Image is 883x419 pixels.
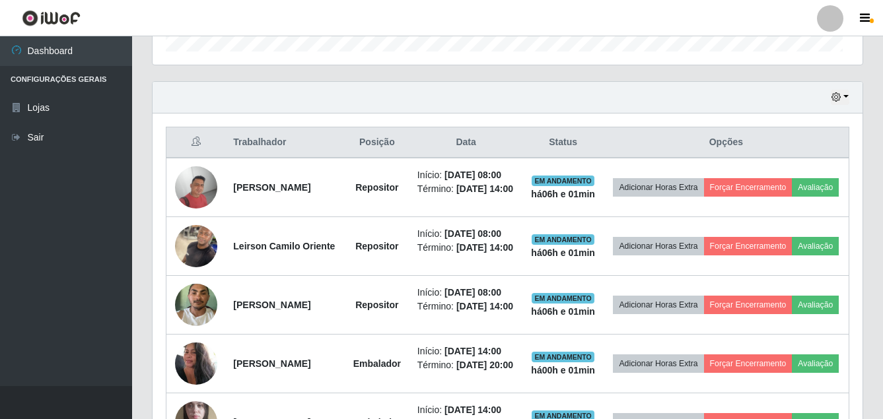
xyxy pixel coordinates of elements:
[792,237,839,255] button: Avaliação
[531,189,595,199] strong: há 06 h e 01 min
[175,336,217,392] img: 1672695998184.jpeg
[613,296,703,314] button: Adicionar Horas Extra
[444,346,501,356] time: [DATE] 14:00
[792,178,839,197] button: Avaliação
[175,276,217,333] img: 1737051124467.jpeg
[417,227,515,241] li: Início:
[353,358,401,369] strong: Embalador
[417,286,515,300] li: Início:
[409,127,523,158] th: Data
[175,218,217,274] img: 1748488941321.jpeg
[456,242,513,253] time: [DATE] 14:00
[704,178,793,197] button: Forçar Encerramento
[233,300,310,310] strong: [PERSON_NAME]
[233,358,310,369] strong: [PERSON_NAME]
[531,306,595,317] strong: há 06 h e 01 min
[456,301,513,311] time: [DATE] 14:00
[792,354,839,373] button: Avaliação
[417,358,515,372] li: Término:
[532,293,594,304] span: EM ANDAMENTO
[444,404,501,415] time: [DATE] 14:00
[613,237,703,255] button: Adicionar Horas Extra
[417,241,515,255] li: Término:
[704,354,793,373] button: Forçar Encerramento
[225,127,345,158] th: Trabalhador
[613,178,703,197] button: Adicionar Horas Extra
[355,241,398,251] strong: Repositor
[444,170,501,180] time: [DATE] 08:00
[233,241,335,251] strong: Leirson Camilo Oriente
[417,344,515,358] li: Início:
[532,176,594,186] span: EM ANDAMENTO
[522,127,603,158] th: Status
[532,352,594,362] span: EM ANDAMENTO
[417,300,515,313] li: Término:
[417,168,515,182] li: Início:
[444,287,501,298] time: [DATE] 08:00
[532,234,594,245] span: EM ANDAMENTO
[531,247,595,258] strong: há 06 h e 01 min
[456,360,513,370] time: [DATE] 20:00
[345,127,409,158] th: Posição
[444,228,501,239] time: [DATE] 08:00
[704,296,793,314] button: Forçar Encerramento
[355,300,398,310] strong: Repositor
[417,403,515,417] li: Início:
[456,183,513,194] time: [DATE] 14:00
[233,182,310,193] strong: [PERSON_NAME]
[22,10,81,26] img: CoreUI Logo
[531,365,595,375] strong: há 00 h e 01 min
[604,127,849,158] th: Opções
[792,296,839,314] button: Avaliação
[175,166,217,209] img: 1710898857944.jpeg
[613,354,703,373] button: Adicionar Horas Extra
[355,182,398,193] strong: Repositor
[417,182,515,196] li: Término:
[704,237,793,255] button: Forçar Encerramento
